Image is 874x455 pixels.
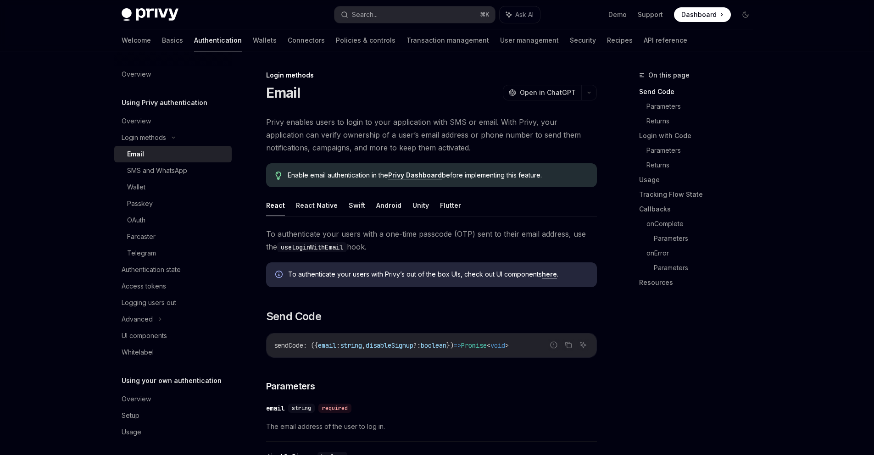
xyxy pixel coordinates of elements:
[114,424,232,440] a: Usage
[288,270,588,279] span: To authenticate your users with Privy’s out of the box UIs, check out UI components .
[275,172,282,180] svg: Tip
[266,84,300,101] h1: Email
[127,231,156,242] div: Farcaster
[127,182,145,193] div: Wallet
[127,149,144,160] div: Email
[639,202,760,216] a: Callbacks
[296,194,338,216] button: React Native
[336,341,340,350] span: :
[266,194,285,216] button: React
[490,341,505,350] span: void
[388,171,442,179] a: Privy Dashboard
[122,29,151,51] a: Welcome
[421,341,446,350] span: boolean
[114,391,232,407] a: Overview
[274,341,303,350] span: sendCode
[646,246,760,261] a: onError
[266,404,284,413] div: email
[487,341,490,350] span: <
[674,7,731,22] a: Dashboard
[266,380,315,393] span: Parameters
[122,410,139,421] div: Setup
[644,29,687,51] a: API reference
[114,344,232,361] a: Whitelabel
[413,341,421,350] span: ?:
[638,10,663,19] a: Support
[412,194,429,216] button: Unity
[114,146,232,162] a: Email
[349,194,365,216] button: Swift
[122,297,176,308] div: Logging users out
[515,10,534,19] span: Ask AI
[646,143,760,158] a: Parameters
[646,114,760,128] a: Returns
[122,427,141,438] div: Usage
[366,341,413,350] span: disableSignup
[114,195,232,212] a: Passkey
[266,116,597,154] span: Privy enables users to login to your application with SMS or email. With Privy, your application ...
[654,261,760,275] a: Parameters
[288,29,325,51] a: Connectors
[500,29,559,51] a: User management
[253,29,277,51] a: Wallets
[114,261,232,278] a: Authentication state
[608,10,627,19] a: Demo
[505,341,509,350] span: >
[114,66,232,83] a: Overview
[114,179,232,195] a: Wallet
[340,341,362,350] span: string
[570,29,596,51] a: Security
[639,187,760,202] a: Tracking Flow State
[318,341,336,350] span: email
[440,194,461,216] button: Flutter
[461,341,487,350] span: Promise
[362,341,366,350] span: ,
[639,275,760,290] a: Resources
[654,231,760,246] a: Parameters
[266,71,597,80] div: Login methods
[681,10,717,19] span: Dashboard
[114,212,232,228] a: OAuth
[122,314,153,325] div: Advanced
[607,29,633,51] a: Recipes
[352,9,378,20] div: Search...
[562,339,574,351] button: Copy the contents from the code block
[114,245,232,261] a: Telegram
[114,162,232,179] a: SMS and WhatsApp
[639,84,760,99] a: Send Code
[122,132,166,143] div: Login methods
[376,194,401,216] button: Android
[288,171,587,180] span: Enable email authentication in the before implementing this feature.
[194,29,242,51] a: Authentication
[577,339,589,351] button: Ask AI
[114,228,232,245] a: Farcaster
[114,113,232,129] a: Overview
[266,421,597,432] span: The email address of the user to log in.
[122,264,181,275] div: Authentication state
[480,11,490,18] span: ⌘ K
[275,271,284,280] svg: Info
[122,97,207,108] h5: Using Privy authentication
[454,341,461,350] span: =>
[122,394,151,405] div: Overview
[114,327,232,344] a: UI components
[127,215,145,226] div: OAuth
[446,341,454,350] span: })
[738,7,753,22] button: Toggle dark mode
[122,8,178,21] img: dark logo
[639,172,760,187] a: Usage
[500,6,540,23] button: Ask AI
[334,6,495,23] button: Search...⌘K
[162,29,183,51] a: Basics
[266,227,597,253] span: To authenticate your users with a one-time passcode (OTP) sent to their email address, use the hook.
[266,309,322,324] span: Send Code
[503,85,581,100] button: Open in ChatGPT
[548,339,560,351] button: Report incorrect code
[122,69,151,80] div: Overview
[114,294,232,311] a: Logging users out
[127,165,187,176] div: SMS and WhatsApp
[122,116,151,127] div: Overview
[639,128,760,143] a: Login with Code
[292,405,311,412] span: string
[277,242,347,252] code: useLoginWithEmail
